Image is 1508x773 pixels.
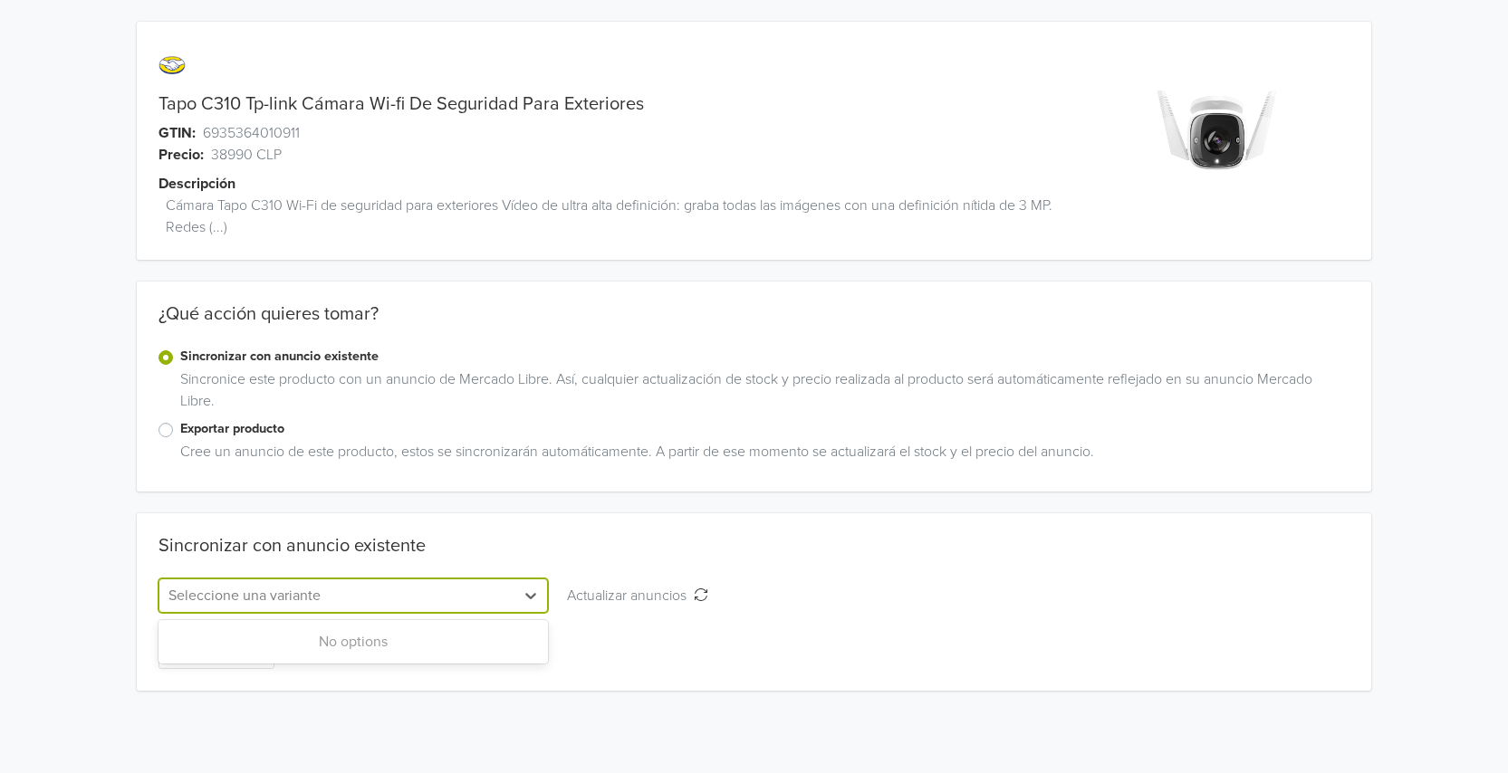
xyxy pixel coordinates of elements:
[173,368,1350,419] div: Sincronice este producto con un anuncio de Mercado Libre. Así, cualquier actualización de stock y...
[158,93,644,115] a: Tapo C310 Tp-link Cámara Wi-fi De Seguridad Para Exteriores
[1148,58,1285,195] img: product_image
[137,303,1371,347] div: ¿Qué acción quieres tomar?
[158,173,235,195] span: Descripción
[211,144,282,166] span: 38990 CLP
[158,535,426,557] div: Sincronizar con anuncio existente
[166,195,1084,238] span: Cámara Tapo C310 Wi-Fi de seguridad para exteriores Vídeo de ultra alta definición: graba todas l...
[173,441,1350,470] div: Cree un anuncio de este producto, estos se sincronizarán automáticamente. A partir de ese momento...
[203,122,300,144] span: 6935364010911
[567,587,694,605] span: Actualizar anuncios
[158,122,196,144] span: GTIN:
[158,144,204,166] span: Precio:
[158,624,548,660] div: No options
[180,347,1350,367] label: Sincronizar con anuncio existente
[180,419,1350,439] label: Exportar producto
[555,578,720,613] button: Actualizar anuncios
